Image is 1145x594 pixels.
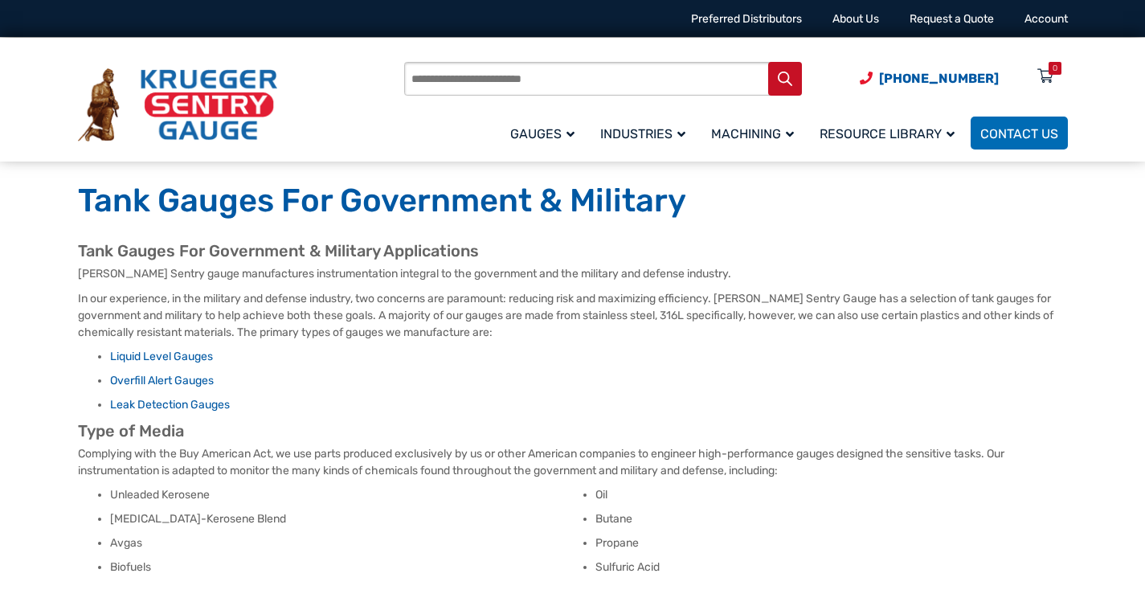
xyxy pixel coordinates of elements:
li: Oil [595,487,1068,503]
span: Resource Library [820,126,955,141]
li: Avgas [110,535,583,551]
li: [MEDICAL_DATA]-Kerosene Blend [110,511,583,527]
h2: Tank Gauges For Government & Military Applications [78,241,1068,261]
a: Liquid Level Gauges [110,350,213,363]
a: Preferred Distributors [691,12,802,26]
h1: Tank Gauges For Government & Military [78,181,1068,221]
p: Complying with the Buy American Act, we use parts produced exclusively by us or other American co... [78,445,1068,479]
a: Machining [701,114,810,152]
h2: Type of Media [78,421,1068,441]
li: Propane [595,535,1068,551]
p: In our experience, in the military and defense industry, two concerns are paramount: reducing ris... [78,290,1068,341]
li: Unleaded Kerosene [110,487,583,503]
span: [PHONE_NUMBER] [879,71,999,86]
li: Biofuels [110,559,583,576]
a: Gauges [501,114,591,152]
li: Sulfuric Acid [595,559,1068,576]
a: Overfill Alert Gauges [110,374,214,387]
img: Krueger Sentry Gauge [78,68,277,142]
span: Machining [711,126,794,141]
a: Resource Library [810,114,971,152]
a: Contact Us [971,117,1068,150]
a: Request a Quote [910,12,994,26]
li: Butane [595,511,1068,527]
span: Industries [600,126,685,141]
a: About Us [832,12,879,26]
p: [PERSON_NAME] Sentry gauge manufactures instrumentation integral to the government and the milita... [78,265,1068,282]
a: Leak Detection Gauges [110,398,230,412]
div: 0 [1053,62,1057,75]
a: Account [1024,12,1068,26]
span: Gauges [510,126,575,141]
a: Phone Number (920) 434-8860 [860,68,999,88]
a: Industries [591,114,701,152]
span: Contact Us [980,126,1058,141]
